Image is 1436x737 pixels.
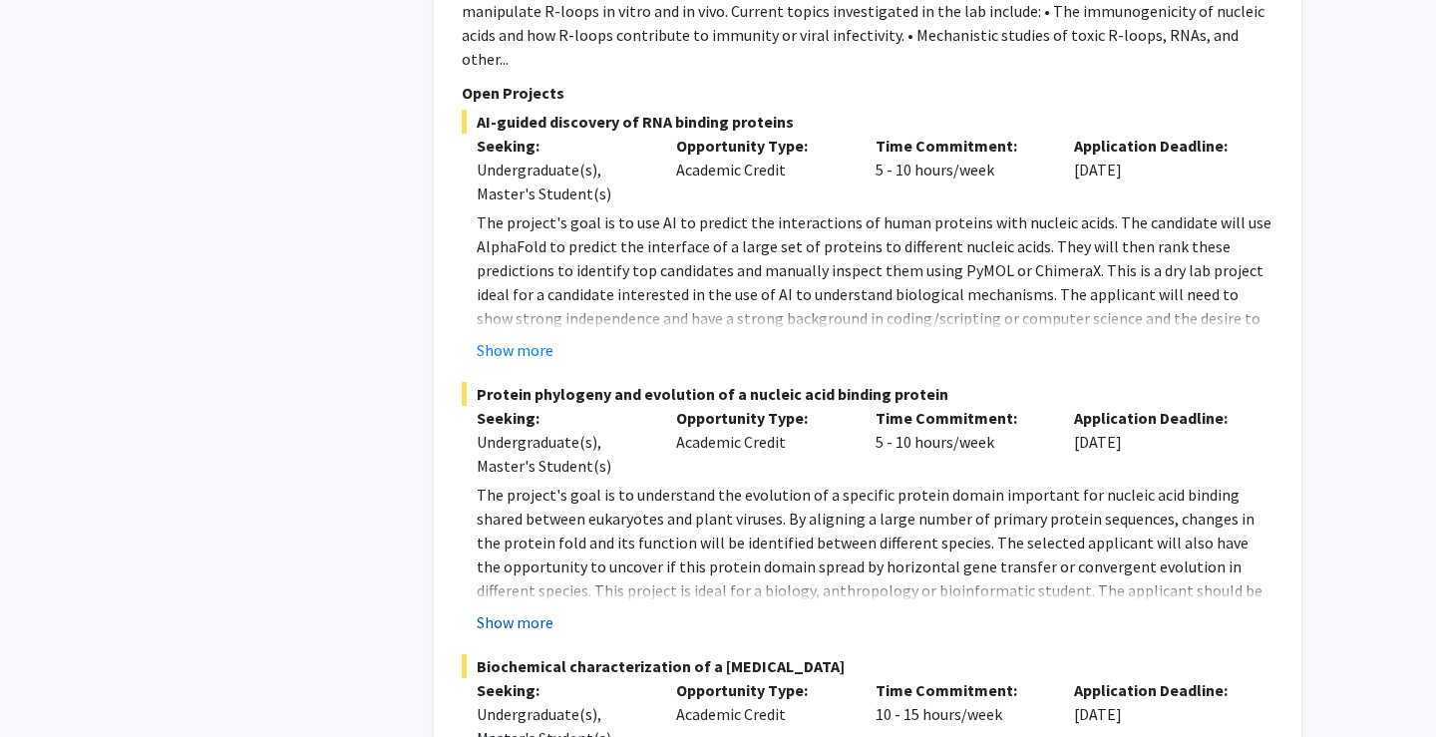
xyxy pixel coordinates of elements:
[477,338,553,362] button: Show more
[462,382,1273,406] span: Protein phylogeny and evolution of a nucleic acid binding protein
[876,134,1045,158] p: Time Commitment:
[876,678,1045,702] p: Time Commitment:
[477,158,646,205] div: Undergraduate(s), Master's Student(s)
[1074,678,1244,702] p: Application Deadline:
[477,134,646,158] p: Seeking:
[15,647,85,722] iframe: Chat
[676,678,846,702] p: Opportunity Type:
[1059,406,1258,478] div: [DATE]
[676,134,846,158] p: Opportunity Type:
[477,430,646,478] div: Undergraduate(s), Master's Student(s)
[477,406,646,430] p: Seeking:
[462,110,1273,134] span: AI-guided discovery of RNA binding proteins
[861,406,1060,478] div: 5 - 10 hours/week
[876,406,1045,430] p: Time Commitment:
[1074,134,1244,158] p: Application Deadline:
[1059,134,1258,205] div: [DATE]
[462,654,1273,678] span: Biochemical characterization of a [MEDICAL_DATA]
[676,406,846,430] p: Opportunity Type:
[1074,406,1244,430] p: Application Deadline:
[861,134,1060,205] div: 5 - 10 hours/week
[462,81,1273,105] p: Open Projects
[477,678,646,702] p: Seeking:
[661,406,861,478] div: Academic Credit
[477,483,1273,650] p: The project's goal is to understand the evolution of a specific protein domain important for nucl...
[477,610,553,634] button: Show more
[477,210,1273,378] p: The project's goal is to use AI to predict the interactions of human proteins with nucleic acids....
[661,134,861,205] div: Academic Credit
